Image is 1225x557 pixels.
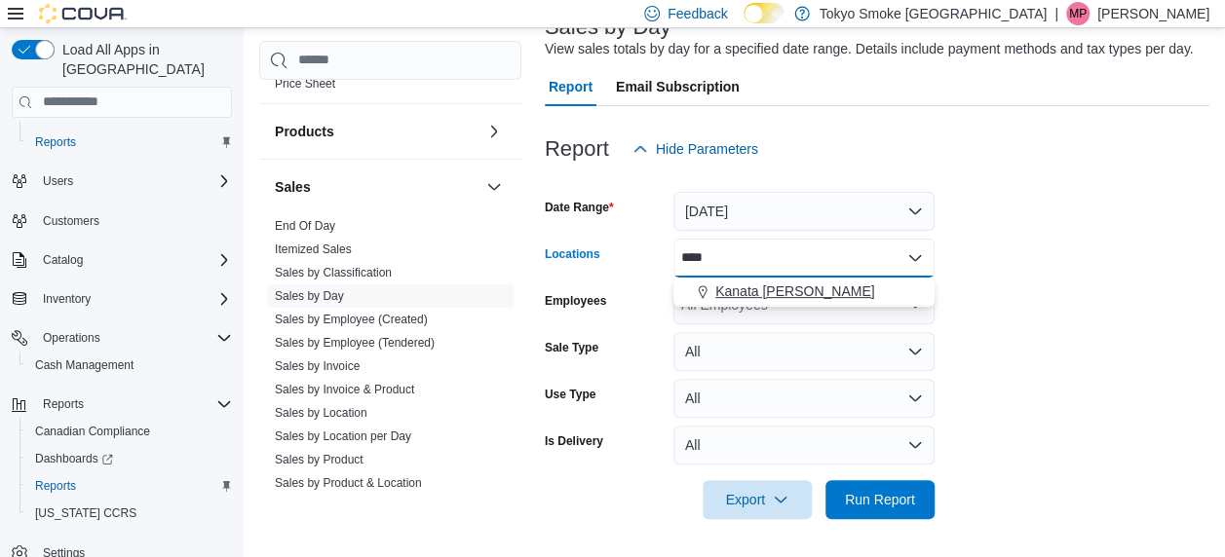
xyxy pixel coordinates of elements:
[275,313,428,326] a: Sales by Employee (Created)
[4,206,240,235] button: Customers
[820,2,1048,25] p: Tokyo Smoke [GEOGRAPHIC_DATA]
[673,379,935,418] button: All
[259,72,521,103] div: Pricing
[744,3,785,23] input: Dark Mode
[35,392,92,416] button: Reports
[27,447,121,470] a: Dashboards
[27,130,232,154] span: Reports
[275,383,414,396] a: Sales by Invoice & Product
[27,501,144,525] a: [US_STATE] CCRS
[275,475,422,491] span: Sales by Product & Location
[35,169,81,193] button: Users
[35,134,76,150] span: Reports
[4,285,240,313] button: Inventory
[275,428,411,444] span: Sales by Location per Day
[35,208,232,233] span: Customers
[275,476,422,490] a: Sales by Product & Location
[275,312,428,327] span: Sales by Employee (Created)
[19,352,240,379] button: Cash Management
[43,173,73,189] span: Users
[673,192,935,231] button: [DATE]
[35,326,108,350] button: Operations
[275,266,392,279] a: Sales by Classification
[4,246,240,274] button: Catalog
[1054,2,1058,25] p: |
[275,177,311,197] h3: Sales
[27,474,84,498] a: Reports
[35,392,232,416] span: Reports
[275,218,335,234] span: End Of Day
[845,490,915,509] span: Run Report
[673,278,935,306] div: Choose from the following options
[275,405,367,421] span: Sales by Location
[35,169,232,193] span: Users
[35,505,136,521] span: [US_STATE] CCRS
[275,122,479,141] button: Products
[673,426,935,464] button: All
[668,4,727,23] span: Feedback
[744,23,745,24] span: Dark Mode
[27,130,84,154] a: Reports
[275,219,335,233] a: End Of Day
[482,120,506,143] button: Products
[549,67,593,106] span: Report
[1066,2,1090,25] div: Mark Patafie
[19,418,240,445] button: Canadian Compliance
[275,288,344,304] span: Sales by Day
[275,453,364,466] a: Sales by Product
[35,357,134,373] span: Cash Management
[35,248,91,272] button: Catalog
[259,214,521,549] div: Sales
[19,445,240,472] a: Dashboards
[656,139,758,159] span: Hide Parameters
[275,289,344,303] a: Sales by Day
[27,474,232,498] span: Reports
[275,452,364,467] span: Sales by Product
[43,213,99,229] span: Customers
[35,287,232,311] span: Inventory
[275,265,392,280] span: Sales by Classification
[907,250,923,266] button: Close list of options
[275,242,352,256] a: Itemized Sales
[625,130,766,168] button: Hide Parameters
[275,335,435,351] span: Sales by Employee (Tendered)
[55,40,232,79] span: Load All Apps in [GEOGRAPHIC_DATA]
[703,480,812,519] button: Export
[545,433,603,449] label: Is Delivery
[545,293,606,309] label: Employees
[275,241,352,257] span: Itemized Sales
[275,429,411,443] a: Sales by Location per Day
[545,39,1194,59] div: View sales totals by day for a specified date range. Details include payment methods and tax type...
[275,358,360,374] span: Sales by Invoice
[19,472,240,500] button: Reports
[35,248,232,272] span: Catalog
[275,122,334,141] h3: Products
[545,387,595,402] label: Use Type
[275,382,414,397] span: Sales by Invoice & Product
[35,209,107,233] a: Customers
[35,451,113,466] span: Dashboards
[482,175,506,199] button: Sales
[616,67,740,106] span: Email Subscription
[1097,2,1209,25] p: [PERSON_NAME]
[43,252,83,268] span: Catalog
[545,137,609,161] h3: Report
[43,330,100,346] span: Operations
[545,340,598,355] label: Sale Type
[43,396,84,412] span: Reports
[275,76,335,92] span: Price Sheet
[275,359,360,373] a: Sales by Invoice
[4,167,240,195] button: Users
[1069,2,1087,25] span: MP
[35,287,98,311] button: Inventory
[275,406,367,420] a: Sales by Location
[39,4,127,23] img: Cova
[714,480,800,519] span: Export
[673,278,935,306] button: Kanata [PERSON_NAME]
[27,353,232,377] span: Cash Management
[275,177,479,197] button: Sales
[715,281,874,301] span: Kanata [PERSON_NAME]
[35,326,232,350] span: Operations
[825,480,935,519] button: Run Report
[27,353,141,377] a: Cash Management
